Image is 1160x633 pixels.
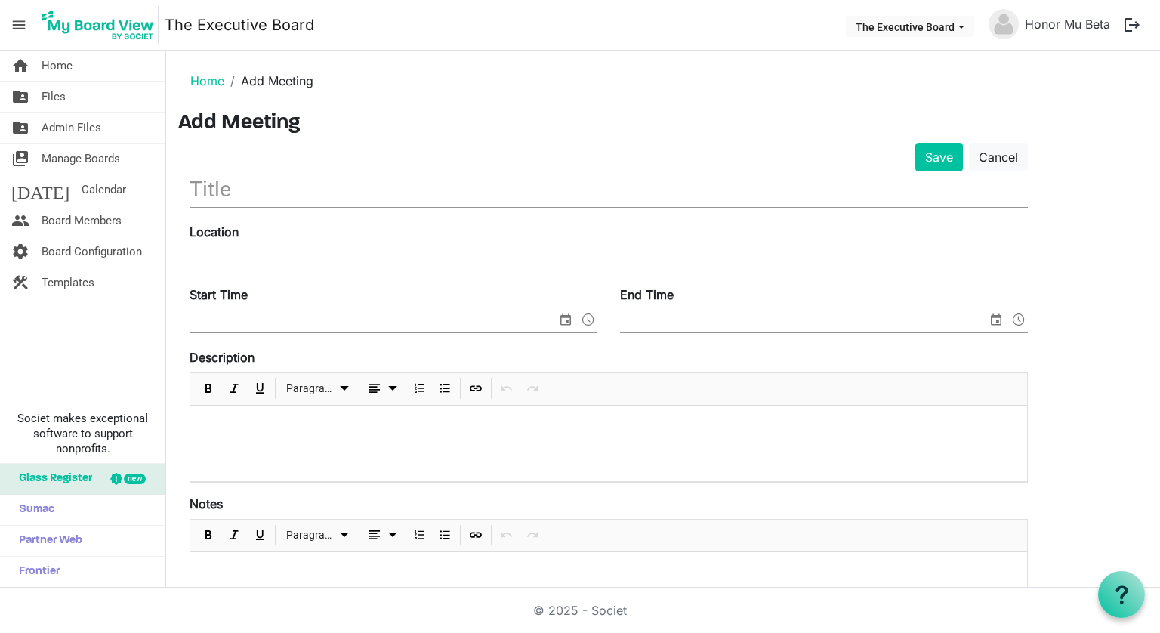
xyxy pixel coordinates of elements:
span: Societ makes exceptional software to support nonprofits. [7,411,159,456]
span: Board Configuration [42,236,142,267]
span: Partner Web [11,526,82,556]
a: Honor Mu Beta [1019,9,1116,39]
div: Italic [221,520,247,551]
label: Start Time [190,286,248,304]
button: Bulleted List [435,379,455,398]
div: Formats [278,373,358,405]
label: End Time [620,286,674,304]
div: Alignments [358,520,407,551]
div: Formats [278,520,358,551]
button: Bold [199,379,219,398]
img: My Board View Logo [37,6,159,44]
a: © 2025 - Societ [533,603,627,618]
div: Bold [196,520,221,551]
button: Numbered List [409,379,430,398]
button: Save [915,143,963,171]
a: The Executive Board [165,10,314,40]
button: logout [1116,9,1148,41]
label: Description [190,348,255,366]
span: Admin Files [42,113,101,143]
input: Title [190,171,1028,207]
label: Location [190,223,239,241]
button: dropdownbutton [360,379,404,398]
span: settings [11,236,29,267]
span: Templates [42,267,94,298]
span: Manage Boards [42,144,120,174]
button: Insert Link [466,526,486,545]
div: Bulleted List [432,520,458,551]
div: Numbered List [406,373,432,405]
span: Frontier [11,557,60,587]
div: Alignments [358,373,407,405]
span: select [987,310,1005,329]
button: Italic [224,379,245,398]
button: Paragraph dropdownbutton [281,379,356,398]
div: Bulleted List [432,373,458,405]
button: Italic [224,526,245,545]
span: menu [5,11,33,39]
span: home [11,51,29,81]
span: folder_shared [11,113,29,143]
span: [DATE] [11,174,69,205]
span: Board Members [42,205,122,236]
button: The Executive Board dropdownbutton [846,16,974,37]
div: Italic [221,373,247,405]
button: Bulleted List [435,526,455,545]
span: Home [42,51,72,81]
a: Cancel [969,143,1028,171]
span: Files [42,82,66,112]
div: Insert Link [463,373,489,405]
img: no-profile-picture.svg [989,9,1019,39]
span: people [11,205,29,236]
button: Underline [250,379,270,398]
div: Bold [196,373,221,405]
button: Underline [250,526,270,545]
span: Calendar [82,174,126,205]
div: Underline [247,520,273,551]
span: switch_account [11,144,29,174]
div: Numbered List [406,520,432,551]
span: construction [11,267,29,298]
button: Paragraph dropdownbutton [281,526,356,545]
button: dropdownbutton [360,526,404,545]
span: Sumac [11,495,54,525]
button: Numbered List [409,526,430,545]
label: Notes [190,495,223,513]
a: My Board View Logo [37,6,165,44]
div: new [124,474,146,484]
span: folder_shared [11,82,29,112]
span: Glass Register [11,464,92,494]
div: Insert Link [463,520,489,551]
h3: Add Meeting [178,111,1148,137]
button: Bold [199,526,219,545]
button: Insert Link [466,379,486,398]
span: Paragraph [286,379,335,398]
span: Paragraph [286,526,335,545]
div: Underline [247,373,273,405]
span: select [557,310,575,329]
a: Home [190,73,224,88]
li: Add Meeting [224,72,313,90]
